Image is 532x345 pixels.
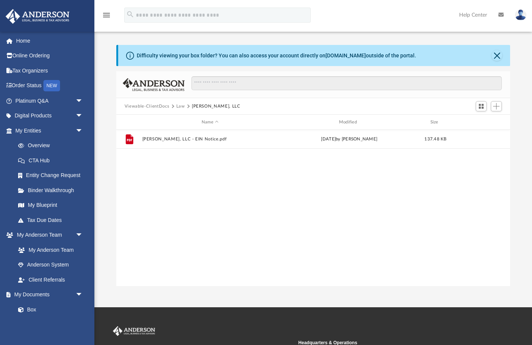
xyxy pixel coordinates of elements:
[5,228,91,243] a: My Anderson Teamarrow_drop_down
[76,228,91,243] span: arrow_drop_down
[11,198,91,213] a: My Blueprint
[11,272,91,287] a: Client Referrals
[11,242,87,257] a: My Anderson Team
[5,33,94,48] a: Home
[191,76,502,91] input: Search files and folders
[5,78,94,94] a: Order StatusNEW
[176,103,185,110] button: Law
[76,93,91,109] span: arrow_drop_down
[192,103,241,110] button: [PERSON_NAME], LLC
[5,93,94,108] a: Platinum Q&Aarrow_drop_down
[281,136,417,143] div: [DATE] by [PERSON_NAME]
[102,14,111,20] a: menu
[491,101,502,112] button: Add
[424,137,446,141] span: 137.48 KB
[11,183,94,198] a: Binder Walkthrough
[5,63,94,78] a: Tax Organizers
[515,9,526,20] img: User Pic
[476,101,487,112] button: Switch to Grid View
[5,48,94,63] a: Online Ordering
[325,52,366,59] a: [DOMAIN_NAME]
[492,50,502,61] button: Close
[5,108,94,123] a: Digital Productsarrow_drop_down
[120,119,139,126] div: id
[142,137,278,142] button: [PERSON_NAME], LLC - EIN Notice.pdf
[102,11,111,20] i: menu
[5,287,91,302] a: My Documentsarrow_drop_down
[11,302,87,317] a: Box
[76,108,91,124] span: arrow_drop_down
[11,213,94,228] a: Tax Due Dates
[11,257,91,273] a: Anderson System
[142,119,278,126] div: Name
[76,287,91,303] span: arrow_drop_down
[11,153,94,168] a: CTA Hub
[137,52,416,60] div: Difficulty viewing your box folder? You can also access your account directly on outside of the p...
[76,123,91,139] span: arrow_drop_down
[454,119,507,126] div: id
[111,326,157,336] img: Anderson Advisors Platinum Portal
[420,119,450,126] div: Size
[126,10,134,18] i: search
[11,138,94,153] a: Overview
[11,317,91,332] a: Meeting Minutes
[3,9,72,24] img: Anderson Advisors Platinum Portal
[5,123,94,138] a: My Entitiesarrow_drop_down
[116,130,510,286] div: grid
[281,119,417,126] div: Modified
[125,103,169,110] button: Viewable-ClientDocs
[11,168,94,183] a: Entity Change Request
[43,80,60,91] div: NEW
